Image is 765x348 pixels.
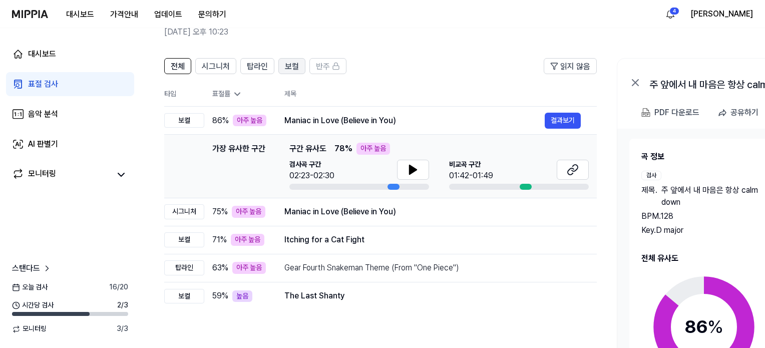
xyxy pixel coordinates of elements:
[12,300,54,310] span: 시간당 검사
[233,115,266,127] div: 아주 높음
[212,206,228,218] span: 75 %
[190,5,234,25] button: 문의하기
[164,113,204,128] div: 보컬
[690,8,753,20] button: [PERSON_NAME]
[289,170,334,182] div: 02:23-02:30
[212,89,268,99] div: 표절률
[247,61,268,73] span: 탑라인
[560,61,590,73] span: 읽지 않음
[171,61,185,73] span: 전체
[684,313,723,340] div: 86
[12,282,48,292] span: 오늘 검사
[669,7,679,15] div: 4
[146,5,190,25] button: 업데이트
[232,262,266,274] div: 아주 높음
[284,82,597,106] th: 제목
[102,5,146,25] button: 가격안내
[58,5,102,25] button: 대시보드
[164,204,204,219] div: 시그니처
[12,262,40,274] span: 스탠다드
[232,290,252,302] div: 높음
[6,42,134,66] a: 대시보드
[662,6,678,22] button: 알림4
[164,232,204,247] div: 보컬
[289,160,334,170] span: 검사곡 구간
[278,58,305,74] button: 보컬
[284,115,545,127] div: Maniac in Love (Believe in You)
[231,234,264,246] div: 아주 높음
[117,324,128,334] span: 3 / 3
[12,10,48,18] img: logo
[284,206,581,218] div: Maniac in Love (Believe in You)
[164,26,688,38] h2: [DATE] 오후 10:23
[449,160,493,170] span: 비교곡 구간
[641,171,661,180] div: 검사
[285,61,299,73] span: 보컬
[356,143,390,155] div: 아주 높음
[639,103,701,123] button: PDF 다운로드
[641,184,657,208] span: 제목 .
[6,102,134,126] a: 음악 분석
[641,108,650,117] img: PDF Download
[6,72,134,96] a: 표절 검사
[28,48,56,60] div: 대시보드
[334,143,352,155] span: 78 %
[164,58,191,74] button: 전체
[28,78,58,90] div: 표절 검사
[164,289,204,304] div: 보컬
[28,138,58,150] div: AI 판별기
[212,115,229,127] span: 86 %
[12,168,110,182] a: 모니터링
[309,58,346,74] button: 반주
[544,58,597,74] button: 읽지 않음
[730,106,758,119] div: 공유하기
[284,262,581,274] div: Gear Fourth Snakeman Theme (From "One Piece")
[202,61,230,73] span: 시그니처
[164,260,204,275] div: 탑라인
[664,8,676,20] img: 알림
[212,143,265,190] div: 가장 유사한 구간
[6,132,134,156] a: AI 판별기
[109,282,128,292] span: 16 / 20
[12,324,47,334] span: 모니터링
[28,108,58,120] div: 음악 분석
[240,58,274,74] button: 탑라인
[284,234,581,246] div: Itching for a Cat Fight
[449,170,493,182] div: 01:42-01:49
[12,262,52,274] a: 스탠다드
[284,290,581,302] div: The Last Shanty
[28,168,56,182] div: 모니터링
[289,143,326,155] span: 구간 유사도
[212,290,228,302] span: 59 %
[545,113,581,129] button: 결과보기
[117,300,128,310] span: 2 / 3
[707,316,723,337] span: %
[195,58,236,74] button: 시그니처
[232,206,265,218] div: 아주 높음
[212,234,227,246] span: 71 %
[164,82,204,107] th: 타입
[146,1,190,28] a: 업데이트
[212,262,228,274] span: 63 %
[654,106,699,119] div: PDF 다운로드
[316,61,330,73] span: 반주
